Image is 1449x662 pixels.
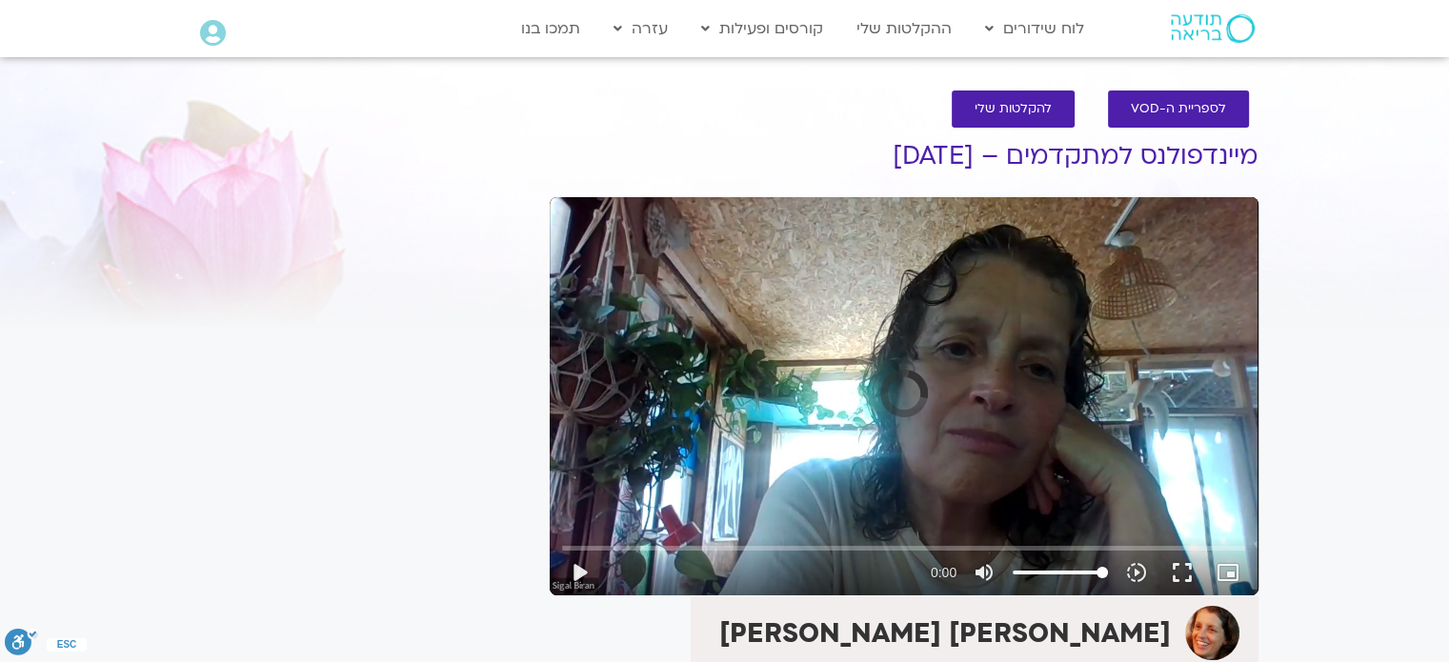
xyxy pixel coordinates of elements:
span: להקלטות שלי [975,102,1052,116]
strong: [PERSON_NAME] [PERSON_NAME] [719,615,1171,652]
a: לספריית ה-VOD [1108,90,1249,128]
a: ההקלטות שלי [847,10,961,47]
span: לספריית ה-VOD [1131,102,1226,116]
a: קורסים ופעילות [692,10,833,47]
h1: מיינדפולנס למתקדמים – [DATE] [550,142,1258,171]
a: תמכו בנו [512,10,590,47]
a: לוח שידורים [976,10,1094,47]
a: עזרה [604,10,677,47]
a: להקלטות שלי [952,90,1075,128]
img: תודעה בריאה [1171,14,1255,43]
img: סיגל בירן אבוחצירה [1185,606,1239,660]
